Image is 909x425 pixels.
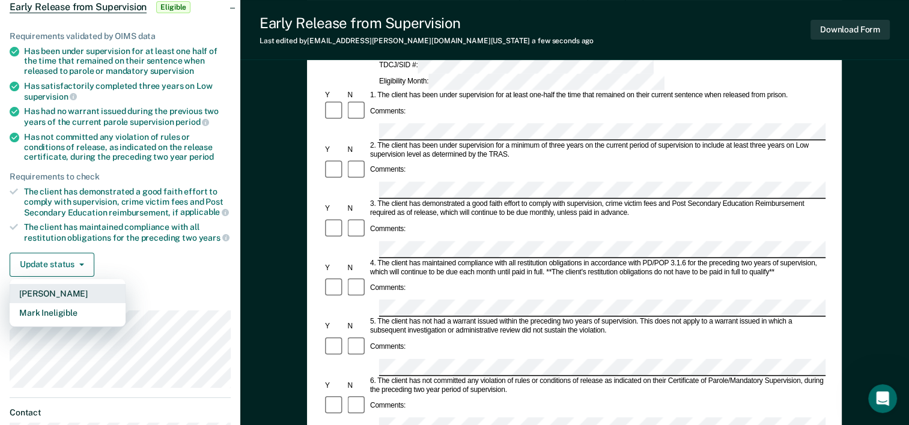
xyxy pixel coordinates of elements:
button: Download Form [810,20,890,40]
div: N [346,204,368,213]
span: Eligible [156,1,190,13]
div: 2. The client has been under supervision for a minimum of three years on the current period of su... [368,141,825,159]
div: Y [323,322,345,331]
div: The client has demonstrated a good faith effort to comply with supervision, crime victim fees and... [24,187,231,217]
div: N [346,381,368,390]
div: Y [323,145,345,154]
button: [PERSON_NAME] [10,284,126,303]
span: a few seconds ago [532,37,594,45]
div: Has had no warrant issued during the previous two years of the current parole supervision [24,106,231,127]
div: Y [323,381,345,390]
div: Requirements to check [10,172,231,182]
div: Comments: [368,225,407,234]
div: 5. The client has not had a warrant issued within the preceding two years of supervision. This do... [368,318,825,336]
div: N [346,145,368,154]
div: Eligibility Month: [377,74,666,90]
div: Y [323,264,345,273]
span: years [199,233,230,243]
div: N [346,264,368,273]
div: Comments: [368,166,407,175]
div: Comments: [368,343,407,352]
span: supervision [150,66,194,76]
span: period [175,117,209,127]
button: Mark Ineligible [10,303,126,322]
div: 1. The client has been under supervision for at least one-half the time that remained on their cu... [368,91,825,100]
div: Has not committed any violation of rules or conditions of release, as indicated on the release ce... [24,132,231,162]
div: The client has maintained compliance with all restitution obligations for the preceding two [24,222,231,243]
span: supervision [24,92,77,101]
div: Early Release from Supervision [260,14,594,32]
div: Comments: [368,402,407,411]
div: Requirements validated by OIMS data [10,31,231,41]
div: 4. The client has maintained compliance with all restitution obligations in accordance with PD/PO... [368,259,825,277]
div: Y [323,204,345,213]
iframe: Intercom live chat [868,384,897,413]
dt: Contact [10,408,231,418]
span: applicable [180,207,229,217]
div: Has satisfactorily completed three years on Low [24,81,231,101]
div: N [346,91,368,100]
span: period [189,152,214,161]
div: 6. The client has not committed any violation of rules or conditions of release as indicated on t... [368,376,825,394]
div: TDCJ/SID #: [377,58,655,74]
div: Last edited by [EMAIL_ADDRESS][PERSON_NAME][DOMAIN_NAME][US_STATE] [260,37,594,45]
div: N [346,322,368,331]
div: Comments: [368,107,407,116]
span: Early Release from Supervision [10,1,147,13]
div: 3. The client has demonstrated a good faith effort to comply with supervision, crime victim fees ... [368,200,825,218]
div: Has been under supervision for at least one half of the time that remained on their sentence when... [24,46,231,76]
button: Update status [10,253,94,277]
div: Y [323,91,345,100]
div: Comments: [368,284,407,293]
